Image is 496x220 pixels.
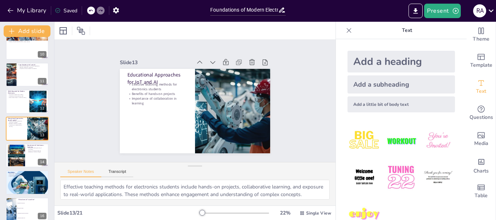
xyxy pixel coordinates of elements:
[38,105,46,112] div: 12
[38,159,46,165] div: 14
[38,186,46,192] div: 15
[467,100,496,126] div: Get real-time input from your audience
[8,124,25,127] p: Importance of collaboration in learning
[222,22,237,94] div: Slide 13
[421,161,455,194] img: 6.jpeg
[8,38,46,40] p: Key emerging trends in electronics
[467,74,496,100] div: Add text boxes
[5,5,49,16] button: My Library
[197,32,213,92] p: Effective teaching methods for electronics students
[8,120,25,123] p: Effective teaching methods for electronics students
[6,90,49,113] div: 12
[8,90,27,94] p: Skills Required for Modern Electronics
[467,152,496,178] div: Add charts and graphs
[8,117,25,121] p: Educational Approaches for IoT and AI
[470,61,492,69] span: Template
[18,217,48,218] span: Integrated Online Tools
[27,144,46,148] p: Importance of Continuous Learning
[101,169,134,177] button: Transcript
[6,117,49,141] div: 13
[77,26,85,35] span: Position
[347,96,455,112] div: Add a little bit of body text
[473,167,489,175] span: Charts
[476,87,486,95] span: Text
[19,198,46,200] p: What does IoT stand for?
[27,151,46,153] p: Adapting to industry changes
[27,150,46,151] p: Forms of continuous learning
[8,171,46,174] p: Conclusion
[408,4,423,18] button: Export to PowerPoint
[473,4,486,17] div: R A
[183,33,199,94] p: Importance of collaboration in learning
[18,208,48,208] span: Internet of Things
[6,36,49,59] div: 10
[6,144,49,167] div: 14
[347,161,381,194] img: 4.jpeg
[384,161,418,194] img: 5.jpeg
[474,140,488,148] span: Media
[19,68,46,70] p: Importance of case studies for students
[19,64,46,66] p: Case Studies in IoT and AI
[347,75,455,94] div: Add a subheading
[38,132,46,138] div: 13
[60,169,101,177] button: Speaker Notes
[193,33,204,93] p: Benefits of hands-on projects
[8,174,46,176] p: The need for knowledge and skills
[19,65,46,67] p: Real-world examples of IoT and AI applications
[8,173,46,175] p: Recap of IoT and AI importance
[203,31,224,92] p: Educational Approaches for IoT and AI
[60,180,330,200] textarea: Effective teaching methods for electronics students include hands-on projects, collaborative lear...
[38,78,46,84] div: 11
[384,124,418,158] img: 2.jpeg
[467,126,496,152] div: Add images, graphics, shapes or video
[8,40,46,41] p: Importance of edge computing
[27,148,46,150] p: Necessity of lifelong learning in technology
[347,51,455,72] div: Add a heading
[421,124,455,158] img: 3.jpeg
[55,7,77,14] div: Saved
[8,176,46,177] p: Future outlook for electronics students
[19,67,46,68] p: Benefits realized by companies
[18,203,48,203] span: Internet of Technology
[6,63,49,87] div: 11
[473,35,489,43] span: Theme
[347,124,381,158] img: 1.jpeg
[8,123,25,124] p: Benefits of hands-on projects
[8,96,27,97] p: Importance of programming skills
[424,4,460,18] button: Present
[355,22,459,39] p: Text
[473,4,486,18] button: R A
[467,178,496,204] div: Add a table
[38,51,46,58] div: 10
[8,37,46,39] p: Future Trends in Electronics
[57,25,69,37] div: Layout
[8,41,46,42] p: Staying informed about trends for career success
[467,48,496,74] div: Add ready made slides
[6,170,49,194] div: 15
[8,94,27,96] p: Key skills for electronics students
[4,25,50,37] button: Add slide
[467,22,496,48] div: Change the overall theme
[469,113,493,121] span: Questions
[210,5,278,15] input: Insert title
[475,192,488,200] span: Table
[306,210,331,216] span: Single View
[38,213,46,219] div: 16
[8,97,27,98] p: Role of data analysis in decision-making
[276,209,294,216] div: 22 %
[57,209,199,216] div: Slide 13 / 21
